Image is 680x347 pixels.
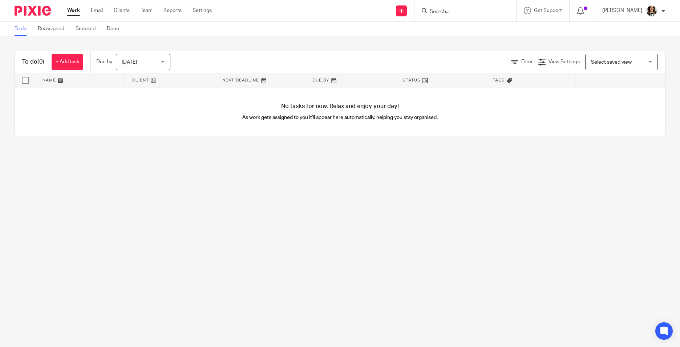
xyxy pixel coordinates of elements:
[67,7,80,14] a: Work
[534,8,562,13] span: Get Support
[37,59,44,65] span: (0)
[141,7,153,14] a: Team
[107,22,125,36] a: Done
[52,54,83,70] a: + Add task
[591,60,632,65] span: Select saved view
[193,7,212,14] a: Settings
[114,7,130,14] a: Clients
[15,22,32,36] a: To do
[15,6,51,16] img: Pixie
[76,22,101,36] a: Snoozed
[122,60,137,65] span: [DATE]
[493,78,505,82] span: Tags
[602,7,642,14] p: [PERSON_NAME]
[178,114,503,121] p: As work gets assigned to you it'll appear here automatically, helping you stay organised.
[22,58,44,66] h1: To do
[38,22,70,36] a: Reassigned
[91,7,103,14] a: Email
[15,103,665,110] h4: No tasks for now. Relax and enjoy your day!
[429,9,494,15] input: Search
[521,59,533,64] span: Filter
[163,7,182,14] a: Reports
[96,58,112,65] p: Due by
[549,59,580,64] span: View Settings
[646,5,657,17] img: 2020-11-15%2017.26.54-1.jpg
